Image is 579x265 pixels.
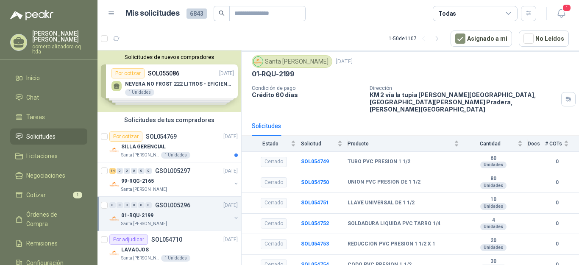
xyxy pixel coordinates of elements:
[121,246,149,254] p: LAVAOJOS
[301,220,329,226] a: SOL054752
[301,136,348,151] th: Solicitud
[10,167,87,184] a: Negociaciones
[528,136,545,151] th: Docs
[10,89,87,106] a: Chat
[121,143,166,151] p: SILLA GERENCIAL
[161,255,190,262] div: 1 Unidades
[26,171,65,180] span: Negociaciones
[26,93,39,102] span: Chat
[10,10,53,20] img: Logo peakr
[109,248,120,258] img: Company Logo
[464,258,523,265] b: 30
[10,148,87,164] a: Licitaciones
[389,32,444,45] div: 1 - 50 de 1107
[519,31,569,47] button: No Leídos
[301,141,336,147] span: Solicitud
[124,168,130,174] div: 0
[464,217,523,224] b: 4
[370,91,558,113] p: KM 2 vía la tupia [PERSON_NAME][GEOGRAPHIC_DATA], [GEOGRAPHIC_DATA][PERSON_NAME] Pradera , [PERSO...
[301,179,329,185] a: SOL054750
[10,128,87,145] a: Solicitudes
[155,202,190,208] p: GSOL005296
[73,192,82,198] span: 1
[301,200,329,206] a: SOL054751
[451,31,512,47] button: Asignado a mi
[109,200,239,227] a: 0 0 0 0 0 0 GSOL005296[DATE] Company Logo01-RQU-2199Santa [PERSON_NAME]
[138,168,145,174] div: 0
[261,239,287,249] div: Cerrado
[121,220,167,227] p: Santa [PERSON_NAME]
[26,239,58,248] span: Remisiones
[348,141,452,147] span: Producto
[223,201,238,209] p: [DATE]
[161,152,190,159] div: 1 Unidades
[545,179,569,187] b: 0
[348,159,410,165] b: TUBO PVC PRESION 1 1/2
[480,223,507,230] div: Unidades
[348,179,420,186] b: UNION PVC PRESION DE 1 1/2
[131,168,137,174] div: 0
[301,241,329,247] a: SOL054753
[131,202,137,208] div: 0
[223,133,238,141] p: [DATE]
[26,112,45,122] span: Tareas
[117,168,123,174] div: 0
[545,141,562,147] span: # COTs
[125,7,180,20] h1: Mis solicitudes
[562,4,571,12] span: 1
[370,85,558,91] p: Dirección
[464,136,528,151] th: Cantidad
[261,218,287,229] div: Cerrado
[187,8,207,19] span: 6843
[97,112,241,128] div: Solicitudes de tus compradores
[121,212,153,220] p: 01-RQU-2199
[151,237,182,243] p: SOL054710
[223,167,238,175] p: [DATE]
[109,214,120,224] img: Company Logo
[301,159,329,165] a: SOL054749
[219,10,225,16] span: search
[109,145,120,155] img: Company Logo
[252,70,295,78] p: 01-RQU-2199
[545,240,569,248] b: 0
[464,176,523,182] b: 80
[545,199,569,207] b: 0
[253,57,263,66] img: Company Logo
[252,91,363,98] p: Crédito 60 días
[464,155,523,162] b: 60
[10,187,87,203] a: Cotizar1
[10,109,87,125] a: Tareas
[348,136,464,151] th: Producto
[155,168,190,174] p: GSOL005297
[109,131,142,142] div: Por cotizar
[348,200,415,206] b: LLAVE UNIVERSAL DE 1 1/2
[545,158,569,166] b: 0
[101,54,238,60] button: Solicitudes de nuevos compradores
[480,244,507,251] div: Unidades
[97,50,241,112] div: Solicitudes de nuevos compradoresPor cotizarSOL055086[DATE] NEVERA NO FROST 222 LITROS - EFICIENC...
[121,255,159,262] p: Santa [PERSON_NAME]
[109,166,239,193] a: 14 0 0 0 0 0 GSOL005297[DATE] Company Logo99-RQG-2165Santa [PERSON_NAME]
[10,70,87,86] a: Inicio
[242,136,301,151] th: Estado
[464,237,523,244] b: 20
[26,210,79,229] span: Órdenes de Compra
[464,141,516,147] span: Cantidad
[26,73,40,83] span: Inicio
[121,177,154,185] p: 99-RQG-2165
[124,202,130,208] div: 0
[138,202,145,208] div: 0
[117,202,123,208] div: 0
[97,128,241,162] a: Por cotizarSOL054769[DATE] Company LogoSILLA GERENCIALSanta [PERSON_NAME]1 Unidades
[545,136,579,151] th: # COTs
[464,196,523,203] b: 10
[336,58,353,66] p: [DATE]
[348,241,435,248] b: REDUCCION PVC PRESION 1 1/2 X 1
[146,134,177,139] p: SOL054769
[252,85,363,91] p: Condición de pago
[261,157,287,167] div: Cerrado
[252,55,332,68] div: Santa [PERSON_NAME]
[261,198,287,208] div: Cerrado
[480,203,507,210] div: Unidades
